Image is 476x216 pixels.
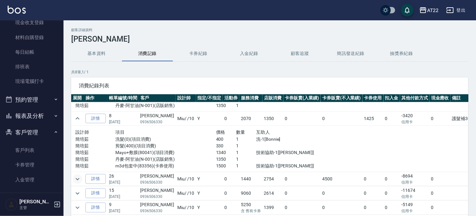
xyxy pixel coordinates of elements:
p: 1500 [216,163,236,169]
button: 抽獎券紀錄 [376,46,427,61]
td: 0 [283,186,321,200]
a: 排班表 [3,59,61,74]
p: 洗髮(0)(項目消費) [116,136,216,143]
td: [PERSON_NAME] [139,186,176,200]
p: 信用卡 [402,179,428,185]
th: 備註 [451,94,475,103]
td: 0 [223,111,239,125]
td: 護髮補300 [451,111,475,125]
td: 0 [363,201,384,215]
p: 400 [216,136,236,143]
button: expand row [73,189,82,198]
td: 4500 [321,172,363,186]
td: 0 [283,111,321,125]
a: 現金收支登錄 [3,15,61,30]
p: 主管 [19,205,52,211]
th: 服務消費 [239,94,262,103]
a: 詳情 [85,174,106,184]
td: [PERSON_NAME] [139,201,176,215]
p: [DATE] [109,194,137,199]
p: 簡培茹 [75,156,116,163]
button: 員工及薪資 [3,190,61,206]
span: 消費紀錄列表 [79,83,461,89]
td: 0 [283,172,321,186]
p: [DATE] [109,119,137,125]
p: m3d包套中(83356)(卡券使用) [116,163,216,169]
a: 詳情 [85,188,106,198]
button: 預約管理 [3,91,61,108]
td: -3420 [400,111,430,125]
button: save [401,4,414,17]
p: 0936506330 [140,119,174,125]
a: 客戶列表 [3,143,61,158]
p: 簡培茹 [75,143,116,149]
a: 每日結帳 [3,45,61,59]
p: 1 [236,136,256,143]
th: 卡券使用 [363,94,384,103]
p: 丹麥-阿甘油(N-001)(店販銷售) [116,156,216,163]
td: 0 [363,172,384,186]
td: [PERSON_NAME] [139,111,176,125]
a: 入金管理 [3,172,61,187]
th: 操作 [84,94,107,103]
th: 店販消費 [262,94,283,103]
span: 設計師 [75,130,89,135]
p: 技術協助-1[[PERSON_NAME]] [256,163,316,169]
p: Mayo+敷膜(80041)(項目消費) [116,149,216,156]
p: 剪髮(400)(項目消費) [116,143,216,149]
p: 技術協助-1[[PERSON_NAME]] [256,149,316,156]
a: 材料自購登錄 [3,30,61,45]
th: 扣入金 [384,94,400,103]
p: 共 8 筆, 1 / 1 [71,69,468,75]
td: 5250 [239,201,262,215]
td: 2070 [239,111,262,125]
p: 簡培茹 [75,102,116,109]
td: -8694 [400,172,430,186]
span: 價格 [216,130,225,135]
td: Miu / /10 [176,201,196,215]
td: 0 [363,186,384,200]
th: 其他付款方式 [400,94,430,103]
a: 詳情 [85,114,106,124]
a: 現場電腦打卡 [3,74,61,89]
td: Y [196,186,223,200]
button: AT22 [417,4,441,17]
div: AT22 [427,6,439,14]
p: 信用卡 [402,119,428,125]
td: 2754 [262,172,283,186]
td: Miu / /10 [176,172,196,186]
td: 1425 [363,111,384,125]
td: 2614 [262,186,283,200]
button: 客戶管理 [3,124,61,141]
p: [DATE] [109,208,137,214]
a: 詳情 [85,203,106,213]
td: 0 [384,172,400,186]
td: Miu / /10 [176,186,196,200]
th: 設計師 [176,94,196,103]
td: 9060 [239,186,262,200]
td: 0 [430,172,451,186]
p: 含 舊有卡券 [241,208,261,214]
p: 1 [236,143,256,149]
td: 0 [384,111,400,125]
h2: 顧客詳細資料 [71,28,468,32]
span: 項目 [116,130,125,135]
td: -5149 [400,201,430,215]
td: 0 [223,201,239,215]
p: 0936506330 [140,208,174,214]
td: 0 [430,111,451,125]
h5: [PERSON_NAME] [19,199,52,205]
td: [PERSON_NAME] [139,172,176,186]
td: 0 [321,201,363,215]
td: 1440 [239,172,262,186]
button: 登出 [444,4,468,16]
td: 1350 [262,111,283,125]
h3: [PERSON_NAME] [71,35,468,44]
p: 信用卡 [402,194,428,199]
td: -11674 [400,186,430,200]
td: 1399 [262,201,283,215]
td: 0 [283,201,321,215]
p: 330 [216,143,236,149]
span: 數量 [236,130,245,135]
span: 互助人 [256,130,270,135]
